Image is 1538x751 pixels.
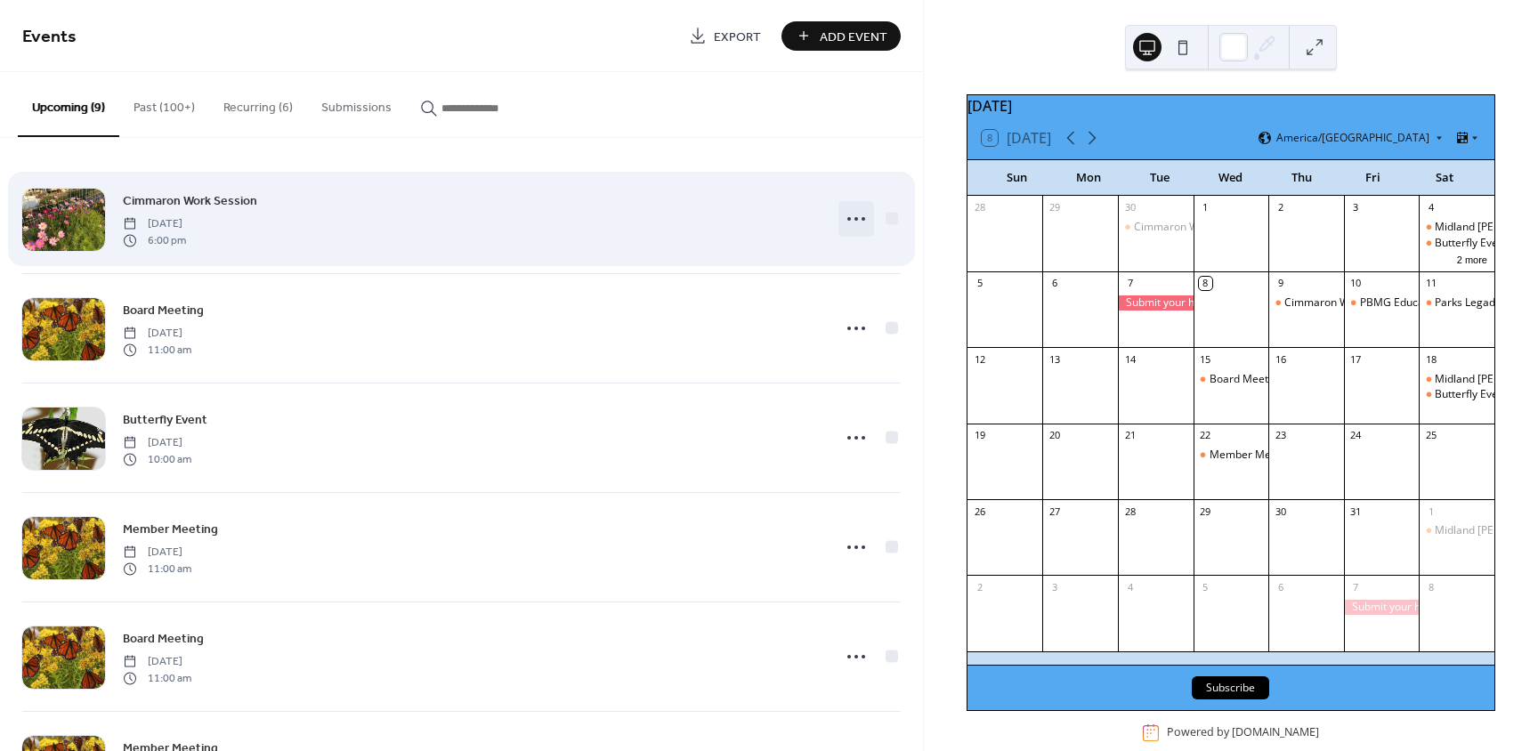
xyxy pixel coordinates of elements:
[1199,277,1212,290] div: 8
[123,561,191,577] span: 11:00 am
[1424,580,1437,594] div: 8
[1349,277,1363,290] div: 10
[1409,160,1480,196] div: Sat
[1424,352,1437,366] div: 18
[973,580,986,594] div: 2
[676,21,774,51] a: Export
[1349,352,1363,366] div: 17
[1274,352,1287,366] div: 16
[820,28,887,46] span: Add Event
[123,409,207,430] a: Butterfly Event
[123,300,204,320] a: Board Meeting
[1419,220,1494,235] div: Midland Farmer's Market
[982,160,1053,196] div: Sun
[1194,372,1269,387] div: Board Meeting
[1424,505,1437,518] div: 1
[123,411,207,430] span: Butterfly Event
[1274,201,1287,214] div: 2
[1338,160,1409,196] div: Fri
[1118,295,1194,311] div: Submit your hours!
[1274,580,1287,594] div: 6
[1349,201,1363,214] div: 3
[1276,133,1429,143] span: America/[GEOGRAPHIC_DATA]
[1284,295,1406,311] div: Cimmaron Work Session
[1274,429,1287,442] div: 23
[1199,352,1212,366] div: 15
[1424,277,1437,290] div: 11
[1435,387,1508,402] div: Butterfly Event
[1118,220,1194,235] div: Cimmaron Work Session
[1123,580,1137,594] div: 4
[1267,160,1338,196] div: Thu
[1124,160,1195,196] div: Tue
[1419,387,1494,402] div: Butterfly Event
[123,216,186,232] span: [DATE]
[123,326,191,342] span: [DATE]
[307,72,406,135] button: Submissions
[1048,580,1061,594] div: 3
[123,451,191,467] span: 10:00 am
[1268,295,1344,311] div: Cimmaron Work Session
[1123,277,1137,290] div: 7
[123,190,257,211] a: Cimmaron Work Session
[973,505,986,518] div: 26
[1199,429,1212,442] div: 22
[123,654,191,670] span: [DATE]
[1210,372,1283,387] div: Board Meeting
[1419,295,1494,311] div: Parks Legado Farmers Market
[1048,505,1061,518] div: 27
[1134,220,1256,235] div: Cimmaron Work Session
[123,519,218,539] a: Member Meeting
[1349,580,1363,594] div: 7
[123,232,186,248] span: 6:00 pm
[1424,429,1437,442] div: 25
[18,72,119,137] button: Upcoming (9)
[123,545,191,561] span: [DATE]
[967,95,1494,117] div: [DATE]
[1167,725,1319,740] div: Powered by
[1048,277,1061,290] div: 6
[1194,448,1269,463] div: Member Meeting
[123,670,191,686] span: 11:00 am
[973,352,986,366] div: 12
[123,521,218,539] span: Member Meeting
[1349,429,1363,442] div: 24
[973,277,986,290] div: 5
[209,72,307,135] button: Recurring (6)
[1199,505,1212,518] div: 29
[1435,236,1508,251] div: Butterfly Event
[1450,251,1494,266] button: 2 more
[119,72,209,135] button: Past (100+)
[123,630,204,649] span: Board Meeting
[22,20,77,54] span: Events
[1123,429,1137,442] div: 21
[1048,201,1061,214] div: 29
[1048,352,1061,366] div: 13
[1192,676,1269,699] button: Subscribe
[1048,429,1061,442] div: 20
[973,429,986,442] div: 19
[1424,201,1437,214] div: 4
[1344,295,1420,311] div: PBMG Education Committee Meeting
[973,201,986,214] div: 28
[1123,352,1137,366] div: 14
[123,628,204,649] a: Board Meeting
[1195,160,1267,196] div: Wed
[1274,277,1287,290] div: 9
[1199,580,1212,594] div: 5
[1053,160,1124,196] div: Mon
[1419,372,1494,387] div: Midland Farmer's Market
[1344,600,1420,615] div: Submit your hours!
[714,28,761,46] span: Export
[123,192,257,211] span: Cimmaron Work Session
[1232,725,1319,740] a: [DOMAIN_NAME]
[123,302,204,320] span: Board Meeting
[1210,448,1296,463] div: Member Meeting
[1349,505,1363,518] div: 31
[1123,505,1137,518] div: 28
[1419,523,1494,538] div: Midland Farmer's Market
[1199,201,1212,214] div: 1
[123,435,191,451] span: [DATE]
[781,21,901,51] button: Add Event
